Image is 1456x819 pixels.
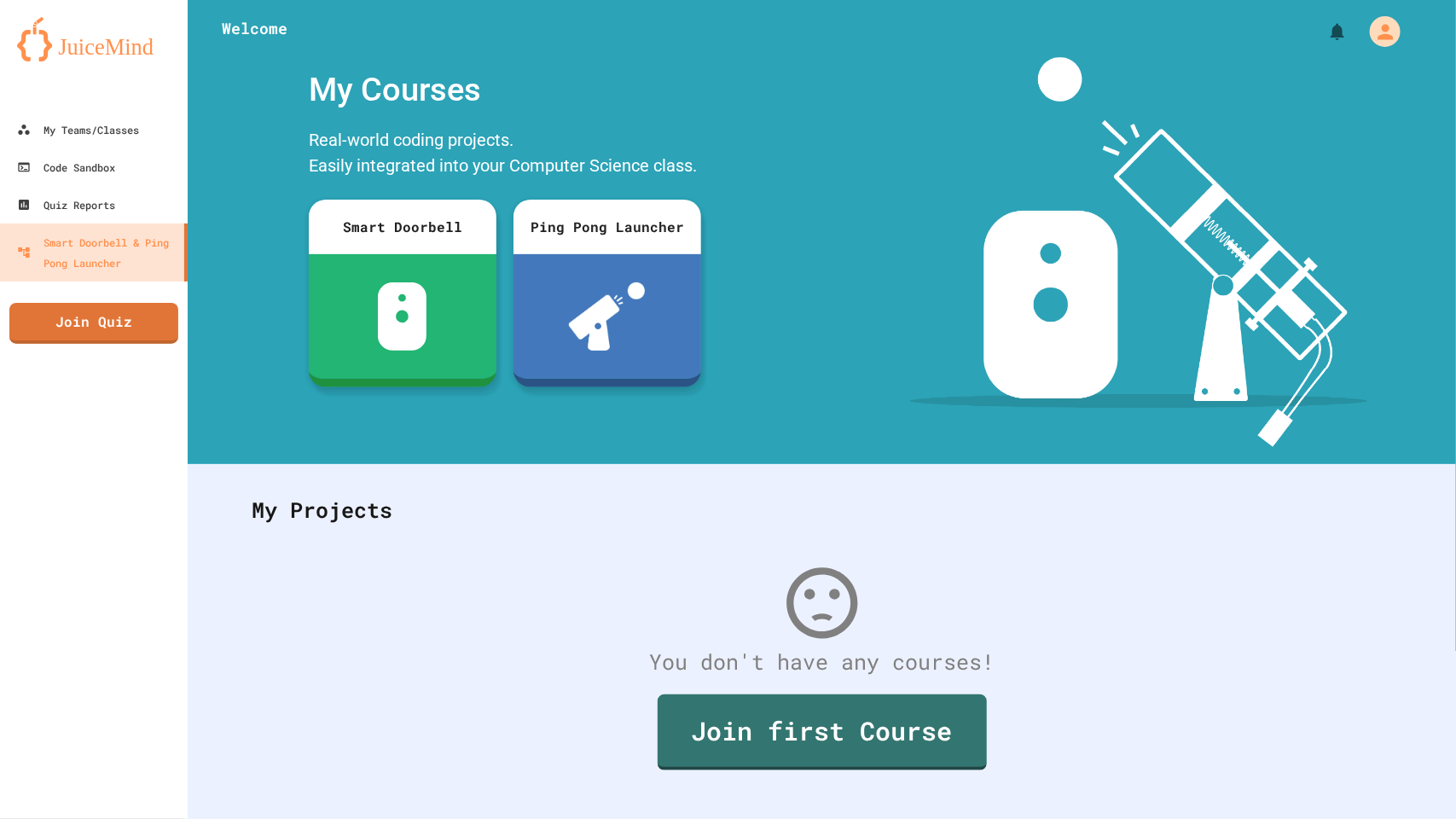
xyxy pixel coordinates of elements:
div: Smart Doorbell [309,200,496,254]
img: banner-image-my-projects.png [910,57,1367,447]
div: My Account [1352,12,1405,51]
div: Quiz Reports [17,195,115,215]
div: My Courses [300,57,710,123]
a: Join Quiz [9,303,178,344]
img: ppl-with-ball.png [569,282,645,351]
div: Real-world coding projects. Easily integrated into your Computer Science class. [300,123,710,187]
img: sdb-white.svg [378,282,426,351]
div: You don't have any courses! [235,646,1409,678]
div: My Notifications [1296,17,1352,46]
a: Join first Course [658,694,987,770]
div: My Teams/Classes [17,119,139,140]
div: Code Sandbox [17,157,115,177]
div: Ping Pong Launcher [513,200,701,254]
img: logo-orange.svg [17,17,171,61]
div: My Projects [235,477,1409,543]
div: Smart Doorbell & Ping Pong Launcher [17,232,177,273]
